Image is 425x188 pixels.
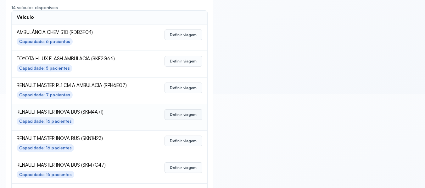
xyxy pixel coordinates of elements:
[19,39,70,44] div: Capacidade: 6 pacientes
[19,145,72,151] div: Capacidade: 16 pacientes
[17,162,147,168] span: RENAULT MASTER INOVA BUS (SKM7G47)
[165,56,202,67] button: Definir viagem
[165,30,202,40] button: Definir viagem
[17,83,147,89] span: RENAULT MASTER PL1 CM A AMBULACIA (RPH6E07)
[165,109,202,120] button: Definir viagem
[17,136,147,142] span: RENAULT MASTER INOVA BUS (SKN1H23)
[19,172,72,177] div: Capacidade: 16 pacientes
[17,109,147,115] span: RENAULT MASTER INOVA BUS (SKM4A71)
[19,119,72,124] div: Capacidade: 16 pacientes
[19,66,70,71] div: Capacidade: 5 pacientes
[165,162,202,173] button: Definir viagem
[17,30,147,35] span: AMBULÂNCIA CHEV S10 (RDB3F04)
[165,83,202,93] button: Definir viagem
[165,136,202,146] button: Definir viagem
[11,5,208,10] div: 14 veículos disponíveis
[17,14,34,20] div: Veículo
[17,56,147,62] span: TOYOTA HILUX FLASH AMBULACIA (SKF2G66)
[19,92,70,98] div: Capacidade: 7 pacientes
